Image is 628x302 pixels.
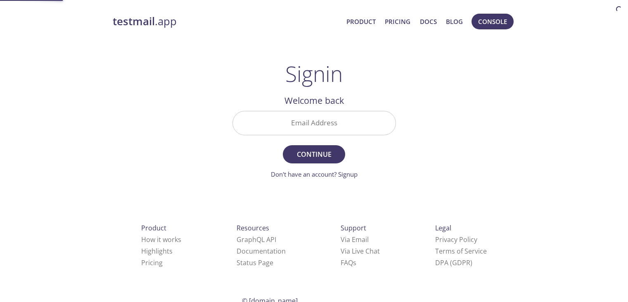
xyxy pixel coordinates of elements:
h2: Welcome back [232,93,396,108]
span: Continue [292,149,336,160]
a: Via Live Chat [341,247,380,256]
a: Privacy Policy [435,235,477,244]
strong: testmail [113,14,155,29]
a: Pricing [141,258,163,267]
span: Support [341,223,366,232]
span: s [353,258,356,267]
a: DPA (GDPR) [435,258,472,267]
a: Documentation [237,247,286,256]
a: Via Email [341,235,369,244]
a: Don't have an account? Signup [271,170,358,178]
a: Product [346,16,376,27]
a: Terms of Service [435,247,487,256]
a: Highlights [141,247,173,256]
button: Console [472,14,514,29]
h1: Signin [285,61,343,86]
a: How it works [141,235,181,244]
span: Console [478,16,507,27]
span: Resources [237,223,269,232]
a: Docs [420,16,437,27]
a: testmail.app [113,14,340,29]
a: Pricing [385,16,410,27]
a: Status Page [237,258,273,267]
a: GraphQL API [237,235,276,244]
button: Continue [283,145,345,163]
span: Product [141,223,166,232]
a: FAQ [341,258,356,267]
span: Legal [435,223,451,232]
a: Blog [446,16,463,27]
